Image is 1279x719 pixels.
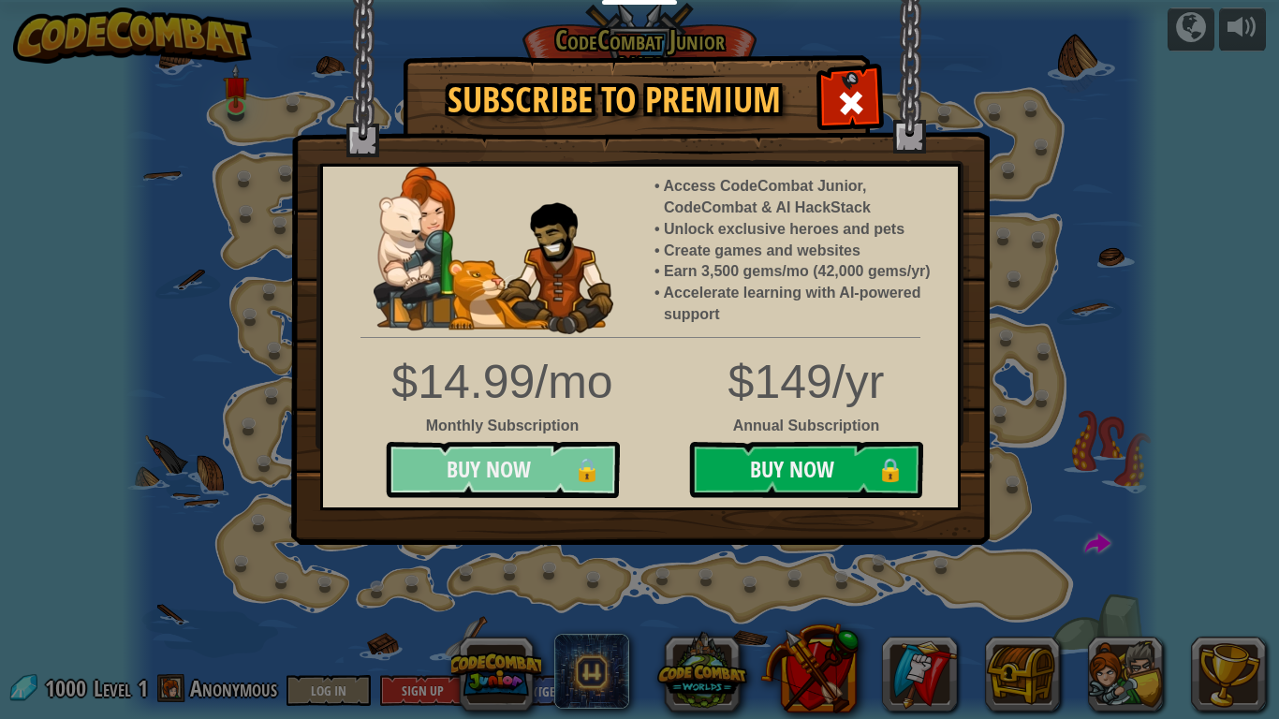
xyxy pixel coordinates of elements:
[664,176,939,219] li: Access CodeCombat Junior, CodeCombat & AI HackStack
[664,219,939,241] li: Unlock exclusive heroes and pets
[664,261,939,283] li: Earn 3,500 gems/mo (42,000 gems/yr)
[664,241,939,262] li: Create games and websites
[374,167,613,334] img: anya-and-nando-pet.webp
[386,442,620,498] button: Buy Now🔒
[422,81,806,120] h1: Subscribe to Premium
[689,442,923,498] button: Buy Now🔒
[664,283,939,326] li: Accelerate learning with AI-powered support
[309,416,972,437] div: Annual Subscription
[309,349,972,416] div: $149/yr
[378,416,626,437] div: Monthly Subscription
[378,349,626,416] div: $14.99/mo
